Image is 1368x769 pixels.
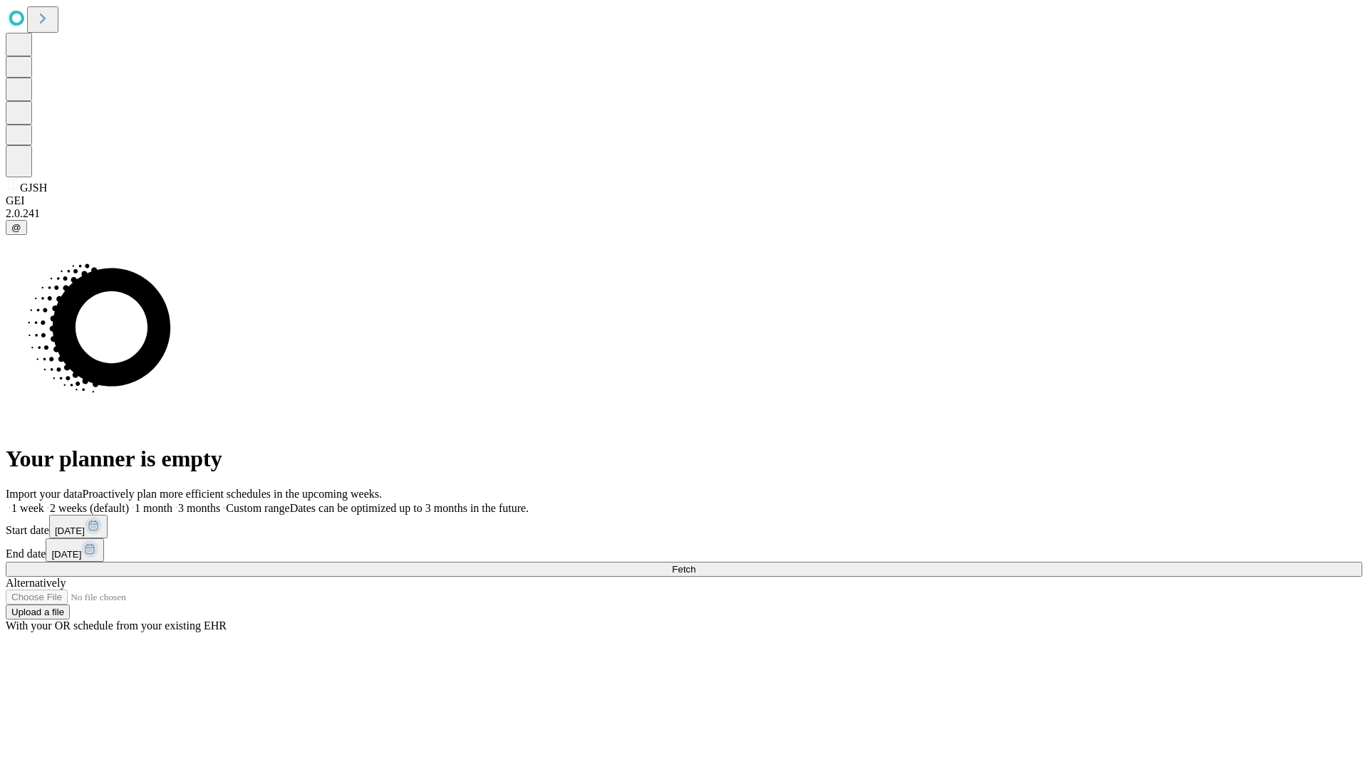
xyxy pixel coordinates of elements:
span: Proactively plan more efficient schedules in the upcoming weeks. [83,488,382,500]
button: Fetch [6,562,1362,577]
button: [DATE] [49,515,108,538]
span: Dates can be optimized up to 3 months in the future. [290,502,529,514]
span: Import your data [6,488,83,500]
span: Alternatively [6,577,66,589]
button: Upload a file [6,605,70,619]
span: GJSH [20,182,47,194]
span: 3 months [178,502,220,514]
span: 1 month [135,502,172,514]
span: Custom range [226,502,289,514]
h1: Your planner is empty [6,446,1362,472]
div: End date [6,538,1362,562]
div: Start date [6,515,1362,538]
span: 2 weeks (default) [50,502,129,514]
button: @ [6,220,27,235]
div: 2.0.241 [6,207,1362,220]
span: With your OR schedule from your existing EHR [6,619,227,632]
span: 1 week [11,502,44,514]
button: [DATE] [46,538,104,562]
div: GEI [6,194,1362,207]
span: [DATE] [55,525,85,536]
span: @ [11,222,21,233]
span: [DATE] [51,549,81,560]
span: Fetch [672,564,695,575]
